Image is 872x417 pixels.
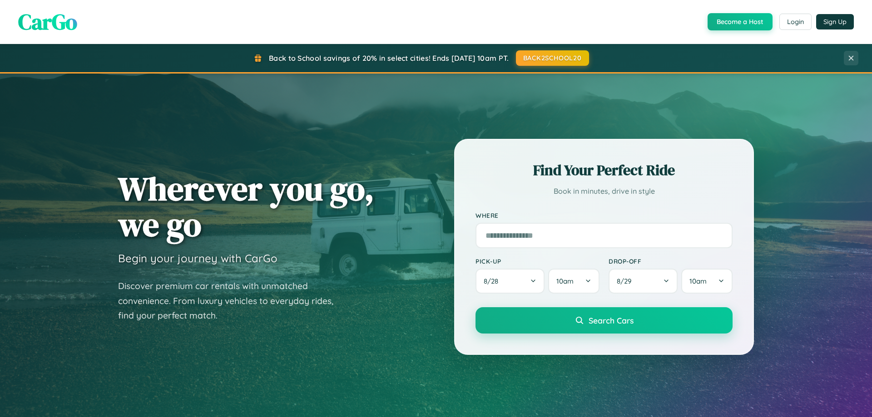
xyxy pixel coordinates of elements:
button: 8/28 [476,269,545,294]
span: 10am [556,277,574,285]
button: Become a Host [708,13,773,30]
h2: Find Your Perfect Ride [476,160,733,180]
span: Back to School savings of 20% in select cities! Ends [DATE] 10am PT. [269,54,509,63]
button: 8/29 [609,269,678,294]
button: Login [779,14,812,30]
span: CarGo [18,7,77,37]
label: Where [476,211,733,219]
button: Sign Up [816,14,854,29]
p: Book in minutes, drive in style [476,185,733,198]
span: 10am [689,277,707,285]
p: Discover premium car rentals with unmatched convenience. From luxury vehicles to everyday rides, ... [118,279,345,323]
span: 8 / 28 [484,277,503,285]
h1: Wherever you go, we go [118,171,374,242]
span: Search Cars [589,315,634,325]
h3: Begin your journey with CarGo [118,251,277,265]
label: Drop-off [609,257,733,265]
span: 8 / 29 [617,277,636,285]
label: Pick-up [476,257,599,265]
button: 10am [548,269,599,294]
button: Search Cars [476,307,733,334]
button: BACK2SCHOOL20 [516,50,589,66]
button: 10am [681,269,733,294]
